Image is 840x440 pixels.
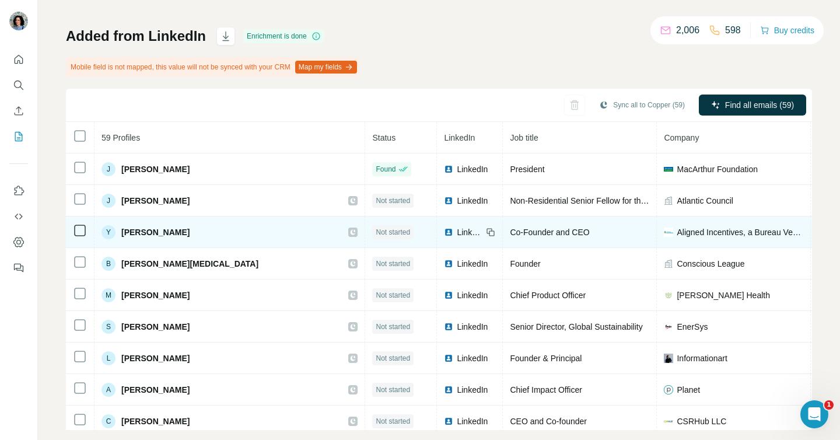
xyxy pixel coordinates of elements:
[376,353,410,364] span: Not started
[677,384,700,396] span: Planet
[510,228,589,237] span: Co-Founder and CEO
[101,225,116,239] div: Y
[664,322,673,331] img: company-logo
[101,383,116,397] div: A
[457,258,488,270] span: LinkedIn
[510,417,587,426] span: CEO and Co-founder
[376,290,410,301] span: Not started
[66,57,359,77] div: Mobile field is not mapped, this value will not be synced with your CRM
[444,133,475,142] span: LinkedIn
[510,196,712,205] span: Non-Residential Senior Fellow for the Global China Hub
[9,180,28,201] button: Use Surfe on LinkedIn
[9,100,28,121] button: Enrich CSV
[510,322,642,331] span: Senior Director, Global Sustainability
[444,165,453,174] img: LinkedIn logo
[101,257,116,271] div: B
[510,133,538,142] span: Job title
[457,195,488,207] span: LinkedIn
[121,321,190,333] span: [PERSON_NAME]
[101,133,140,142] span: 59 Profiles
[677,415,726,427] span: CSRHub LLC
[664,228,673,237] img: company-logo
[457,226,482,238] span: LinkedIn
[444,291,453,300] img: LinkedIn logo
[699,95,806,116] button: Find all emails (59)
[121,384,190,396] span: [PERSON_NAME]
[457,163,488,175] span: LinkedIn
[457,352,488,364] span: LinkedIn
[800,400,828,428] iframe: Intercom live chat
[121,415,190,427] span: [PERSON_NAME]
[676,23,699,37] p: 2,006
[664,165,673,174] img: company-logo
[444,228,453,237] img: LinkedIn logo
[725,99,794,111] span: Find all emails (59)
[9,206,28,227] button: Use Surfe API
[510,259,540,268] span: Founder
[677,321,708,333] span: EnerSys
[444,259,453,268] img: LinkedIn logo
[664,417,673,426] img: company-logo
[591,96,693,114] button: Sync all to Copper (59)
[376,259,410,269] span: Not started
[510,165,544,174] span: President
[121,352,190,364] span: [PERSON_NAME]
[376,322,410,332] span: Not started
[664,385,673,394] img: company-logo
[9,257,28,278] button: Feedback
[677,289,770,301] span: [PERSON_NAME] Health
[664,354,673,363] img: company-logo
[101,194,116,208] div: J
[444,354,453,363] img: LinkedIn logo
[121,258,258,270] span: [PERSON_NAME][MEDICAL_DATA]
[510,291,586,300] span: Chief Product Officer
[677,163,758,175] span: MacArthur Foundation
[9,49,28,70] button: Quick start
[9,232,28,253] button: Dashboard
[376,195,410,206] span: Not started
[121,289,190,301] span: [PERSON_NAME]
[457,415,488,427] span: LinkedIn
[444,417,453,426] img: LinkedIn logo
[457,321,488,333] span: LinkedIn
[444,385,453,394] img: LinkedIn logo
[457,289,488,301] span: LinkedIn
[376,164,395,174] span: Found
[243,29,324,43] div: Enrichment is done
[101,414,116,428] div: C
[9,75,28,96] button: Search
[457,384,488,396] span: LinkedIn
[121,163,190,175] span: [PERSON_NAME]
[760,22,814,39] button: Buy credits
[376,385,410,395] span: Not started
[376,227,410,238] span: Not started
[295,61,357,74] button: Map my fields
[444,196,453,205] img: LinkedIn logo
[664,291,673,300] img: company-logo
[101,288,116,302] div: M
[725,23,741,37] p: 598
[824,400,834,410] span: 1
[101,162,116,176] div: J
[121,195,190,207] span: [PERSON_NAME]
[677,258,744,270] span: Conscious League
[510,354,582,363] span: Founder & Principal
[677,226,803,238] span: Aligned Incentives, a Bureau Veritas company
[66,27,206,46] h1: Added from LinkedIn
[101,351,116,365] div: L
[510,385,582,394] span: Chief Impact Officer
[664,133,699,142] span: Company
[376,416,410,427] span: Not started
[677,352,727,364] span: Informationart
[9,12,28,30] img: Avatar
[444,322,453,331] img: LinkedIn logo
[101,320,116,334] div: S
[121,226,190,238] span: [PERSON_NAME]
[372,133,395,142] span: Status
[9,126,28,147] button: My lists
[677,195,733,207] span: Atlantic Council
